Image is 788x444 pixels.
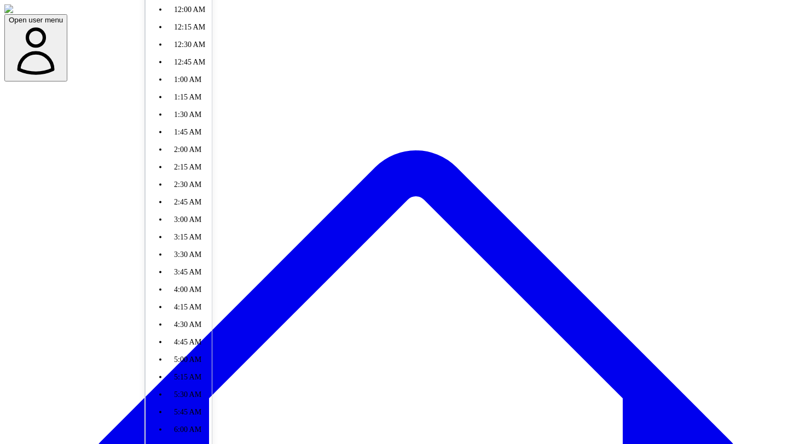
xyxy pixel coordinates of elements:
li: 1:15 AM [167,89,212,106]
li: 5:15 AM [167,369,212,386]
li: 1:45 AM [167,124,212,141]
li: 12:30 AM [167,36,212,54]
li: 2:00 AM [167,141,212,159]
li: 2:30 AM [167,176,212,194]
li: 12:00 AM [167,1,212,19]
li: 1:30 AM [167,106,212,124]
li: 6:00 AM [167,421,212,439]
li: 2:45 AM [167,194,212,211]
li: 5:30 AM [167,386,212,404]
li: 5:45 AM [167,404,212,421]
li: 12:45 AM [167,54,212,71]
li: 4:30 AM [167,316,212,334]
li: 1:00 AM [167,71,212,89]
li: 2:15 AM [167,159,212,176]
li: 4:45 AM [167,334,212,351]
li: 3:00 AM [167,211,212,229]
li: 3:45 AM [167,264,212,281]
li: 3:30 AM [167,246,212,264]
li: 5:00 AM [167,351,212,369]
img: Leaps [4,4,34,14]
li: 4:00 AM [167,281,212,299]
span: Open user menu [9,16,63,24]
li: 12:15 AM [167,19,212,36]
button: Open user menu [4,14,67,81]
li: 4:15 AM [167,299,212,316]
li: 3:15 AM [167,229,212,246]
